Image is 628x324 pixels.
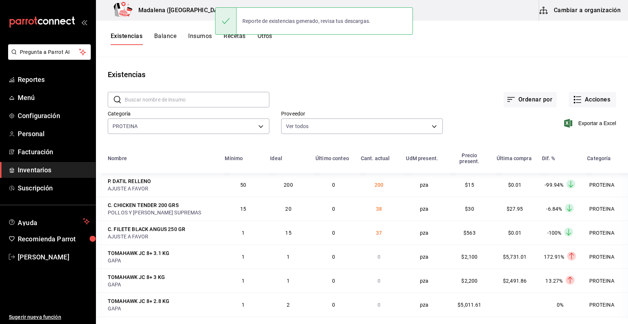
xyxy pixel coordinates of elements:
[18,147,90,157] span: Facturación
[401,245,447,269] td: pza
[507,206,523,212] span: $27.95
[8,44,91,60] button: Pregunta a Parrot AI
[503,278,527,284] span: $2,491.86
[132,6,229,15] h3: Madalena ([GEOGRAPHIC_DATA])
[242,278,245,284] span: 1
[111,32,142,45] button: Existencias
[258,32,272,45] button: Otros
[401,221,447,245] td: pza
[361,155,390,161] div: Cant. actual
[375,182,383,188] span: 200
[461,278,477,284] span: $2,200
[583,197,628,221] td: PROTEINA
[332,182,335,188] span: 0
[242,254,245,260] span: 1
[545,278,563,284] span: 13.27%
[503,254,527,260] span: $5,731.01
[111,32,272,45] div: navigation tabs
[281,111,443,116] label: Proveedor
[81,19,87,25] button: open_drawer_menu
[20,48,79,56] span: Pregunta a Parrot AI
[451,152,488,164] div: Precio present.
[108,249,169,257] div: TOMAHAWK JC 8+ 3.1 KG
[108,111,269,116] label: Categoría
[108,233,216,240] div: AJUSTE A FAVOR
[108,281,216,288] div: GAPA
[377,254,380,260] span: 0
[18,93,90,103] span: Menú
[108,273,165,281] div: TOMAHAWK JC 8+ 3 KG
[237,13,376,29] div: Reporte de existencias generado, revisa tus descargas.
[108,257,216,264] div: GAPA
[401,197,447,221] td: pza
[332,206,335,212] span: 0
[332,302,335,308] span: 0
[583,293,628,317] td: PROTEINA
[458,302,481,308] span: $5,011.61
[285,206,291,212] span: 20
[108,225,185,233] div: C. FILETE BLACK ANGUS 250 GR
[154,32,176,45] button: Balance
[108,297,169,305] div: TOMAHAWK JC 8+ 2.8 KG
[465,206,474,212] span: $30
[583,269,628,293] td: PROTEINA
[18,75,90,85] span: Reportes
[224,32,245,45] button: Recetas
[113,123,138,130] span: PROTEINA
[108,69,145,80] div: Existencias
[376,206,382,212] span: 38
[18,183,90,193] span: Suscripción
[240,182,246,188] span: 50
[18,129,90,139] span: Personal
[583,221,628,245] td: PROTEINA
[315,155,349,161] div: Último conteo
[546,206,562,212] span: -6.84%
[108,185,216,192] div: AJUSTE A FAVOR
[463,230,476,236] span: $563
[18,217,80,226] span: Ayuda
[270,155,282,161] div: Ideal
[583,245,628,269] td: PROTEINA
[332,230,335,236] span: 0
[401,173,447,197] td: pza
[566,119,616,128] span: Exportar a Excel
[18,234,90,244] span: Recomienda Parrot
[332,278,335,284] span: 0
[287,302,290,308] span: 2
[504,92,557,107] button: Ordenar por
[242,230,245,236] span: 1
[287,278,290,284] span: 1
[332,254,335,260] span: 0
[542,155,555,161] div: Dif. %
[285,230,291,236] span: 15
[377,278,380,284] span: 0
[376,230,382,236] span: 37
[5,54,91,61] a: Pregunta a Parrot AI
[547,230,562,236] span: -100%
[125,92,269,107] input: Buscar nombre de insumo
[108,177,151,185] div: P. DATIL RELLENO
[225,155,243,161] div: Mínimo
[569,92,616,107] button: Acciones
[240,206,246,212] span: 15
[377,302,380,308] span: 0
[108,209,216,216] div: POLLOS Y [PERSON_NAME] SUPREMAS
[557,302,563,308] span: 0%
[583,173,628,197] td: PROTEINA
[508,182,522,188] span: $0.01
[401,269,447,293] td: pza
[18,165,90,175] span: Inventarios
[401,293,447,317] td: pza
[587,155,611,161] div: Categoría
[286,123,308,130] span: Ver todos
[108,201,179,209] div: C. CHICKEN TENDER 200 GRS
[406,155,438,161] div: UdM present.
[108,155,127,161] div: Nombre
[18,252,90,262] span: [PERSON_NAME]
[461,254,477,260] span: $2,100
[508,230,522,236] span: $0.01
[545,182,563,188] span: -99.94%
[465,182,474,188] span: $15
[544,254,564,260] span: 172.91%
[284,182,293,188] span: 200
